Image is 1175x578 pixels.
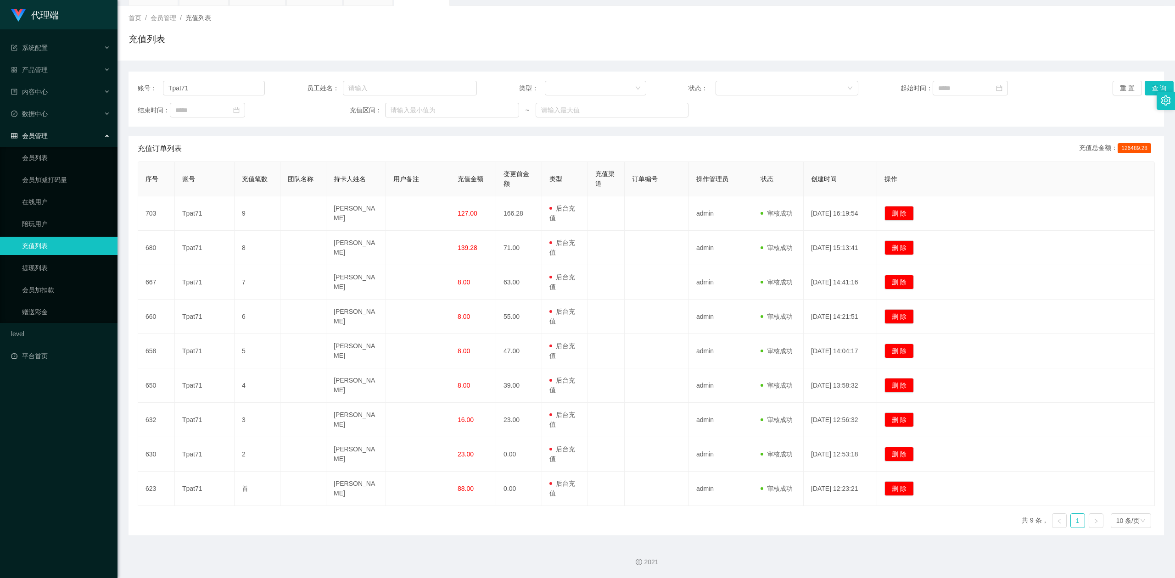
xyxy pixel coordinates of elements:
td: 3 [235,403,280,437]
td: Tpat71 [175,368,235,403]
span: 127.00 [458,210,477,217]
button: 删 除 [884,275,914,289]
i: 图标: calendar [233,107,240,113]
td: [DATE] 12:56:32 [804,403,877,437]
td: [PERSON_NAME] [326,300,386,334]
span: 审核成功 [761,485,793,492]
td: [DATE] 16:19:54 [804,196,877,231]
span: 充值渠道 [595,170,615,187]
span: 16.00 [458,416,474,423]
td: admin [689,196,753,231]
td: admin [689,472,753,506]
span: 审核成功 [761,416,793,423]
td: 8 [235,231,280,265]
td: Tpat71 [175,265,235,300]
td: 4 [235,368,280,403]
input: 请输入 [343,81,477,95]
td: 0.00 [496,437,542,472]
span: 订单编号 [632,175,658,183]
i: 图标: down [1140,518,1146,524]
span: 类型 [549,175,562,183]
td: [PERSON_NAME] [326,265,386,300]
td: 660 [138,300,175,334]
span: 产品管理 [11,66,48,73]
li: 共 9 条， [1022,513,1048,528]
td: admin [689,265,753,300]
i: 图标: right [1093,518,1099,524]
td: Tpat71 [175,334,235,368]
i: 图标: copyright [636,559,642,565]
span: 8.00 [458,278,470,286]
span: 会员管理 [11,132,48,139]
span: 持卡人姓名 [334,175,366,183]
td: [DATE] 14:21:51 [804,300,877,334]
span: 审核成功 [761,278,793,286]
span: 充值金额 [458,175,483,183]
span: 数据中心 [11,110,48,117]
span: 内容中心 [11,88,48,95]
td: 63.00 [496,265,542,300]
span: 充值笔数 [242,175,268,183]
td: Tpat71 [175,300,235,334]
span: 后台充值 [549,445,575,462]
td: Tpat71 [175,231,235,265]
button: 删 除 [884,481,914,496]
td: admin [689,231,753,265]
button: 删 除 [884,344,914,358]
span: 结束时间： [138,106,170,115]
a: 陪玩用户 [22,215,110,233]
i: 图标: table [11,133,17,139]
td: 658 [138,334,175,368]
a: 图标: dashboard平台首页 [11,347,110,365]
div: 充值总金额： [1079,143,1155,154]
td: [DATE] 12:23:21 [804,472,877,506]
span: 审核成功 [761,347,793,355]
td: 166.28 [496,196,542,231]
span: 账号 [182,175,195,183]
td: 650 [138,368,175,403]
span: 88.00 [458,485,474,492]
i: 图标: down [635,85,641,92]
td: Tpat71 [175,437,235,472]
span: 8.00 [458,313,470,320]
i: 图标: appstore-o [11,67,17,73]
span: 审核成功 [761,244,793,251]
span: 审核成功 [761,382,793,389]
span: 后台充值 [549,377,575,394]
td: 55.00 [496,300,542,334]
div: 2021 [125,557,1168,567]
span: 后台充值 [549,205,575,222]
li: 上一页 [1052,513,1067,528]
td: 71.00 [496,231,542,265]
span: 后台充值 [549,308,575,325]
a: 赠送彩金 [22,303,110,321]
td: 630 [138,437,175,472]
h1: 代理端 [31,0,59,30]
i: 图标: check-circle-o [11,111,17,117]
td: [DATE] 15:13:41 [804,231,877,265]
a: 会员加扣款 [22,281,110,299]
input: 请输入最小值为 [385,103,519,117]
button: 删 除 [884,378,914,393]
span: 状态： [688,83,716,93]
td: 23.00 [496,403,542,437]
span: 23.00 [458,450,474,458]
td: 47.00 [496,334,542,368]
td: Tpat71 [175,472,235,506]
button: 删 除 [884,240,914,255]
span: 8.00 [458,382,470,389]
span: 充值订单列表 [138,143,182,154]
a: 会员加减打码量 [22,171,110,189]
i: 图标: setting [1161,95,1171,106]
span: 序号 [145,175,158,183]
td: [DATE] 12:53:18 [804,437,877,472]
span: 系统配置 [11,44,48,51]
td: 703 [138,196,175,231]
td: 2 [235,437,280,472]
td: [DATE] 14:41:16 [804,265,877,300]
i: 图标: left [1057,518,1062,524]
span: 团队名称 [288,175,313,183]
td: 0.00 [496,472,542,506]
a: 1 [1071,514,1085,528]
span: / [145,14,147,22]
